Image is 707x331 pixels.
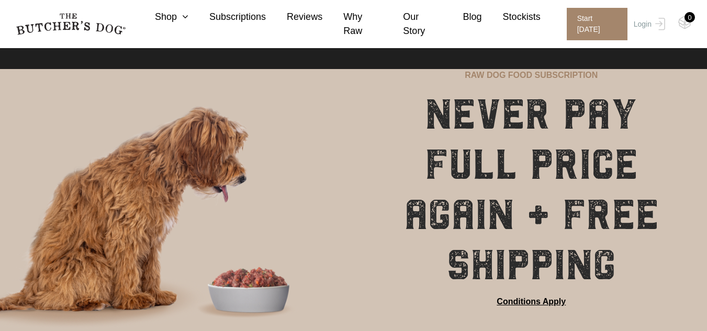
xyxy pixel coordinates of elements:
[465,69,598,82] p: RAW DOG FOOD SUBSCRIPTION
[497,295,566,308] a: Conditions Apply
[482,10,541,24] a: Stockists
[322,10,382,38] a: Why Raw
[442,10,482,24] a: Blog
[567,8,627,40] span: Start [DATE]
[556,8,631,40] a: Start [DATE]
[382,10,442,38] a: Our Story
[134,10,188,24] a: Shop
[382,89,681,290] h1: NEVER PAY FULL PRICE AGAIN + FREE SHIPPING
[684,12,695,22] div: 0
[188,10,266,24] a: Subscriptions
[678,16,691,29] img: TBD_Cart-Empty.png
[266,10,322,24] a: Reviews
[631,8,665,40] a: Login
